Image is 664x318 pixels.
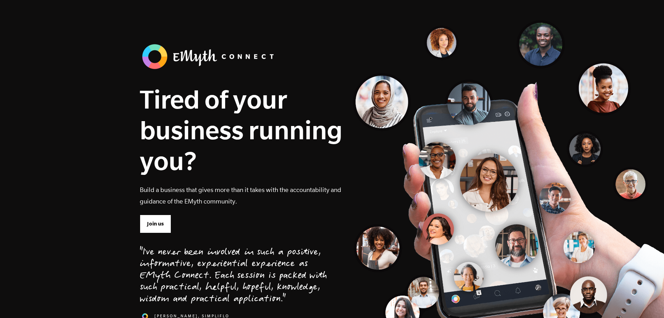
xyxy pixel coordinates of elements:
[140,42,279,71] img: banner_logo
[140,84,343,176] h1: Tired of your business running you?
[147,220,164,228] span: Join us
[140,247,327,306] div: "I've never been involved in such a positive, informative, experiential experience as EMyth Conne...
[629,284,664,318] iframe: Chat Widget
[140,184,343,207] p: Build a business that gives more than it takes with the accountability and guidance of the EMyth ...
[140,215,171,233] a: Join us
